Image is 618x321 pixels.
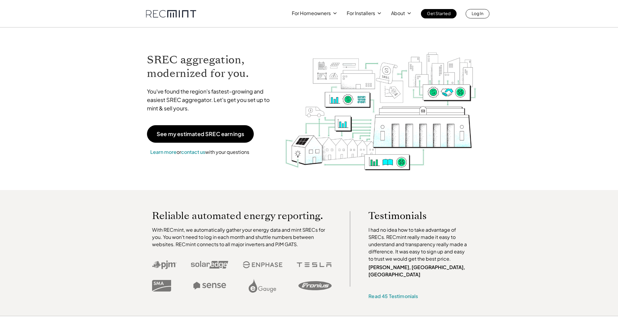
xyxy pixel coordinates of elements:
p: About [391,9,405,17]
a: Log In [466,9,489,18]
a: See my estimated SREC earnings [147,125,254,143]
p: Get Started [427,9,451,17]
p: For Homeowners [292,9,331,17]
p: Log In [472,9,483,17]
p: or with your questions [147,148,253,156]
a: contact us [181,149,205,155]
a: Read 45 Testimonials [368,293,418,299]
a: Get Started [421,9,457,18]
p: You've found the region's fastest-growing and easiest SREC aggregator. Let's get you set up to mi... [147,87,276,113]
p: Testimonials [368,211,458,220]
h1: SREC aggregation, modernized for you. [147,53,276,80]
p: For Installers [347,9,375,17]
a: Learn more [150,149,177,155]
p: Reliable automated energy reporting. [152,211,332,220]
p: I had no idea how to take advantage of SRECs. RECmint really made it easy to understand and trans... [368,226,470,262]
img: RECmint value cycle [285,37,477,172]
p: [PERSON_NAME], [GEOGRAPHIC_DATA], [GEOGRAPHIC_DATA] [368,264,470,278]
p: With RECmint, we automatically gather your energy data and mint SRECs for you. You won't need to ... [152,226,332,248]
p: See my estimated SREC earnings [157,131,244,137]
